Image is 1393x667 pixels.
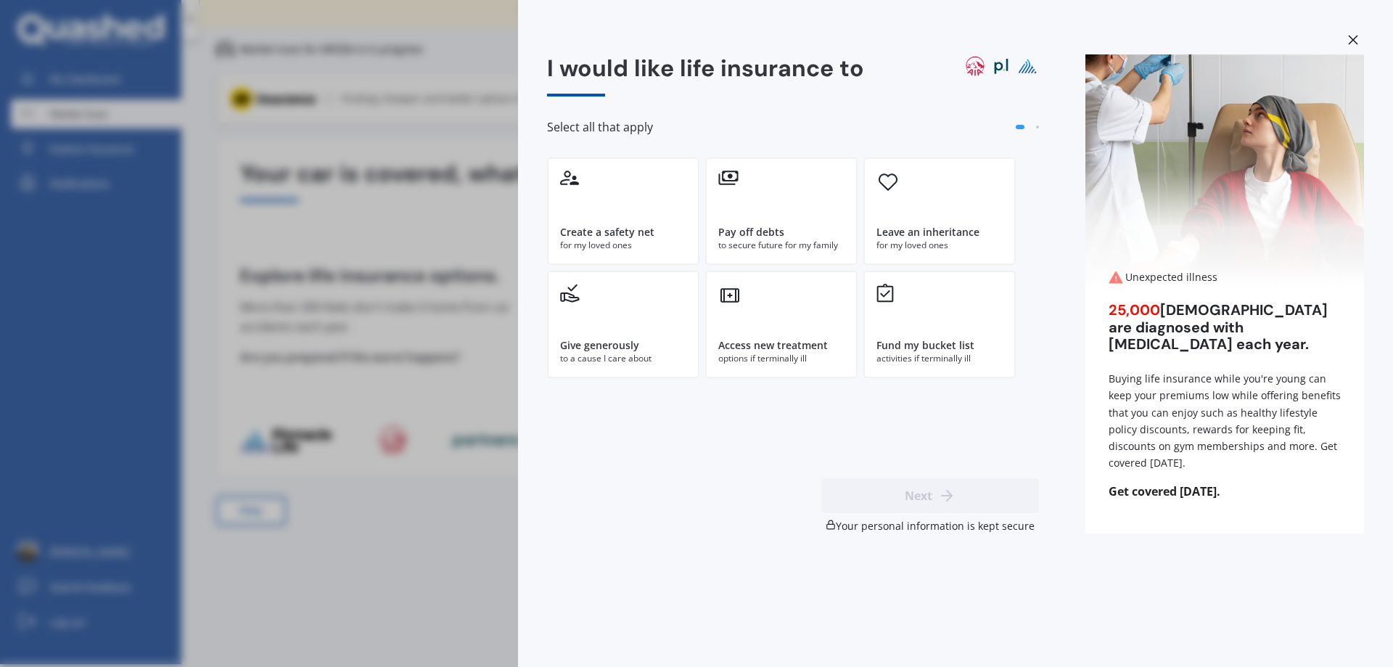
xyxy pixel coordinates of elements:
[547,120,653,134] span: Select all that apply
[718,239,845,252] div: to secure future for my family
[718,225,784,240] div: Pay off debts
[876,239,1003,252] div: for my loved ones
[821,478,1039,513] button: Next
[1109,270,1341,285] div: Unexpected illness
[963,54,987,78] img: aia logo
[718,338,828,353] div: Access new treatment
[876,338,974,353] div: Fund my bucket list
[560,338,639,353] div: Give generously
[876,352,1003,365] div: activities if terminally ill
[1085,54,1364,287] img: Unexpected illness
[560,225,654,240] div: Create a safety net
[560,239,686,252] div: for my loved ones
[876,225,979,240] div: Leave an inheritance
[718,352,845,365] div: options if terminally ill
[560,352,686,365] div: to a cause I care about
[1109,370,1341,471] div: Buying life insurance while you're young can keep your premiums low while offering benefits that ...
[821,519,1039,533] div: Your personal information is kept secure
[547,53,864,83] span: I would like life insurance to
[1109,302,1341,353] div: [DEMOGRAPHIC_DATA] are diagnosed with [MEDICAL_DATA] each year.
[1085,484,1364,499] span: Get covered [DATE].
[990,54,1013,78] img: partners life logo
[1109,300,1160,319] span: 25,000
[1016,54,1039,78] img: pinnacle life logo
